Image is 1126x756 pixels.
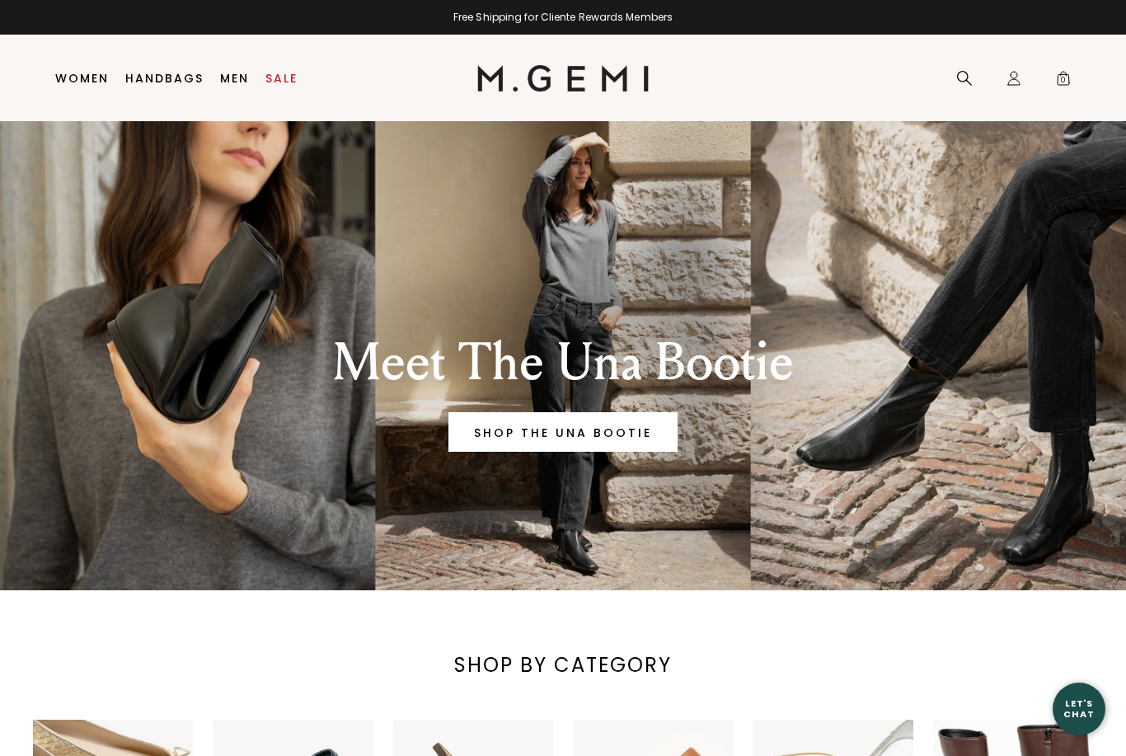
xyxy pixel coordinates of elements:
[1053,698,1105,719] div: Let's Chat
[477,65,650,92] img: M.Gemi
[125,72,204,85] a: Handbags
[1055,73,1072,90] span: 0
[55,72,109,85] a: Women
[265,72,298,85] a: Sale
[448,412,678,452] a: Banner primary button
[220,72,249,85] a: Men
[257,333,869,392] div: Meet The Una Bootie
[422,652,704,679] div: SHOP BY CATEGORY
